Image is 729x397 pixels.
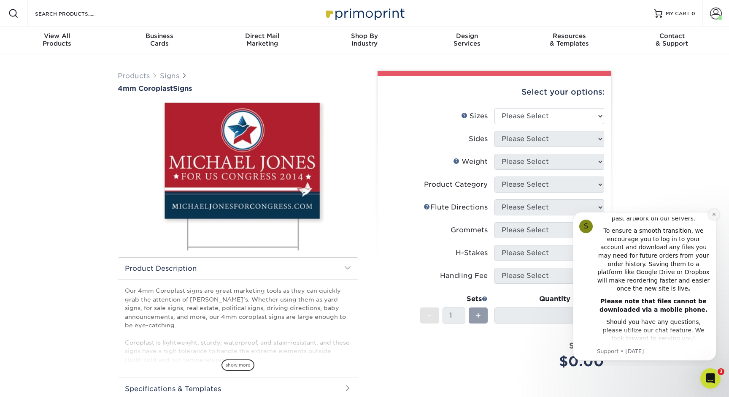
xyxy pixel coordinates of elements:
img: Primoprint [322,4,407,22]
div: & Support [621,32,723,47]
div: Sizes [461,111,488,121]
a: BusinessCards [108,27,211,54]
span: 4mm Coroplast [118,84,173,92]
div: Weight [453,157,488,167]
div: Grommets [451,225,488,235]
div: Services [416,32,518,47]
div: Sets [420,294,488,304]
span: 0 [691,11,695,16]
div: Products [6,32,108,47]
div: $0.00 [501,351,604,372]
div: Select your options: [384,76,605,108]
div: H-Stakes [456,248,488,258]
div: Handling Fee [440,271,488,281]
div: & Templates [518,32,621,47]
div: Sides [469,134,488,144]
a: Resources& Templates [518,27,621,54]
div: Marketing [211,32,313,47]
span: Design [416,32,518,40]
h2: Product Description [118,258,358,279]
div: Quantity per Set [494,294,604,304]
span: 3 [718,368,724,375]
img: 4mm Coroplast 01 [118,93,358,260]
iframe: Intercom notifications message [560,204,729,366]
div: Flute Directions [424,202,488,212]
span: + [475,309,481,322]
a: Shop ByIndustry [313,27,416,54]
a: View AllProducts [6,27,108,54]
span: View All [6,32,108,40]
input: SEARCH PRODUCTS..... [34,8,116,19]
span: - [428,309,432,322]
a: Contact& Support [621,27,723,54]
a: DesignServices [416,27,518,54]
span: Business [108,32,211,40]
span: Shop By [313,32,416,40]
a: Products [118,72,150,80]
div: Cards [108,32,211,47]
iframe: Intercom live chat [700,368,721,389]
h1: Signs [118,84,358,92]
span: MY CART [666,10,690,17]
span: Contact [621,32,723,40]
a: Direct MailMarketing [211,27,313,54]
span: Resources [518,32,621,40]
span: show more [221,359,254,371]
a: Signs [160,72,179,80]
a: 4mm CoroplastSigns [118,84,358,92]
span: Direct Mail [211,32,313,40]
div: Product Category [424,179,488,190]
div: Industry [313,32,416,47]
